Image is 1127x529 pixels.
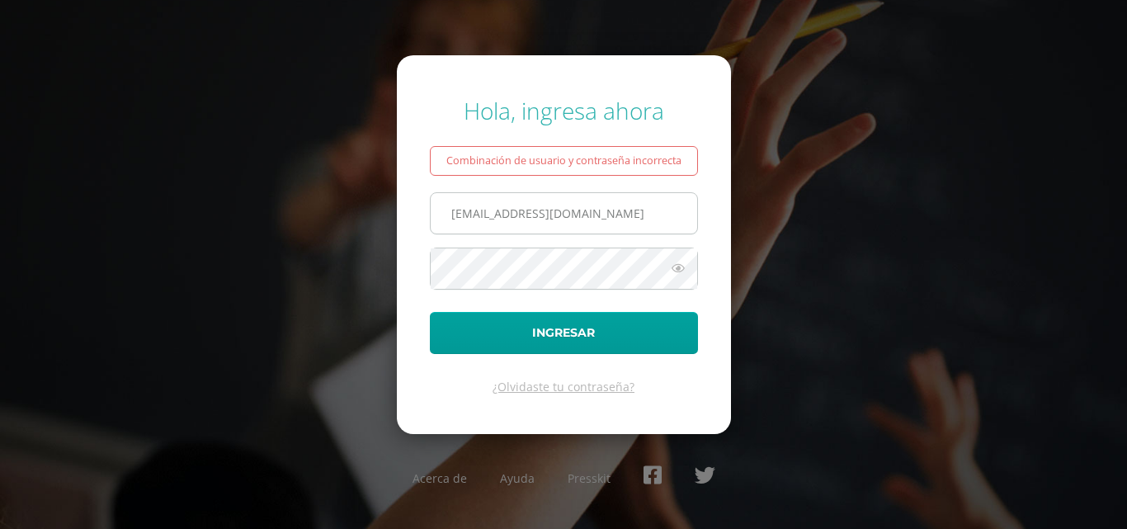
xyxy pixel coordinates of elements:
a: Ayuda [500,470,535,486]
a: Presskit [568,470,611,486]
div: Hola, ingresa ahora [430,95,698,126]
a: ¿Olvidaste tu contraseña? [493,379,634,394]
button: Ingresar [430,312,698,354]
input: Correo electrónico o usuario [431,193,697,234]
div: Combinación de usuario y contraseña incorrecta [430,146,698,176]
a: Acerca de [413,470,467,486]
